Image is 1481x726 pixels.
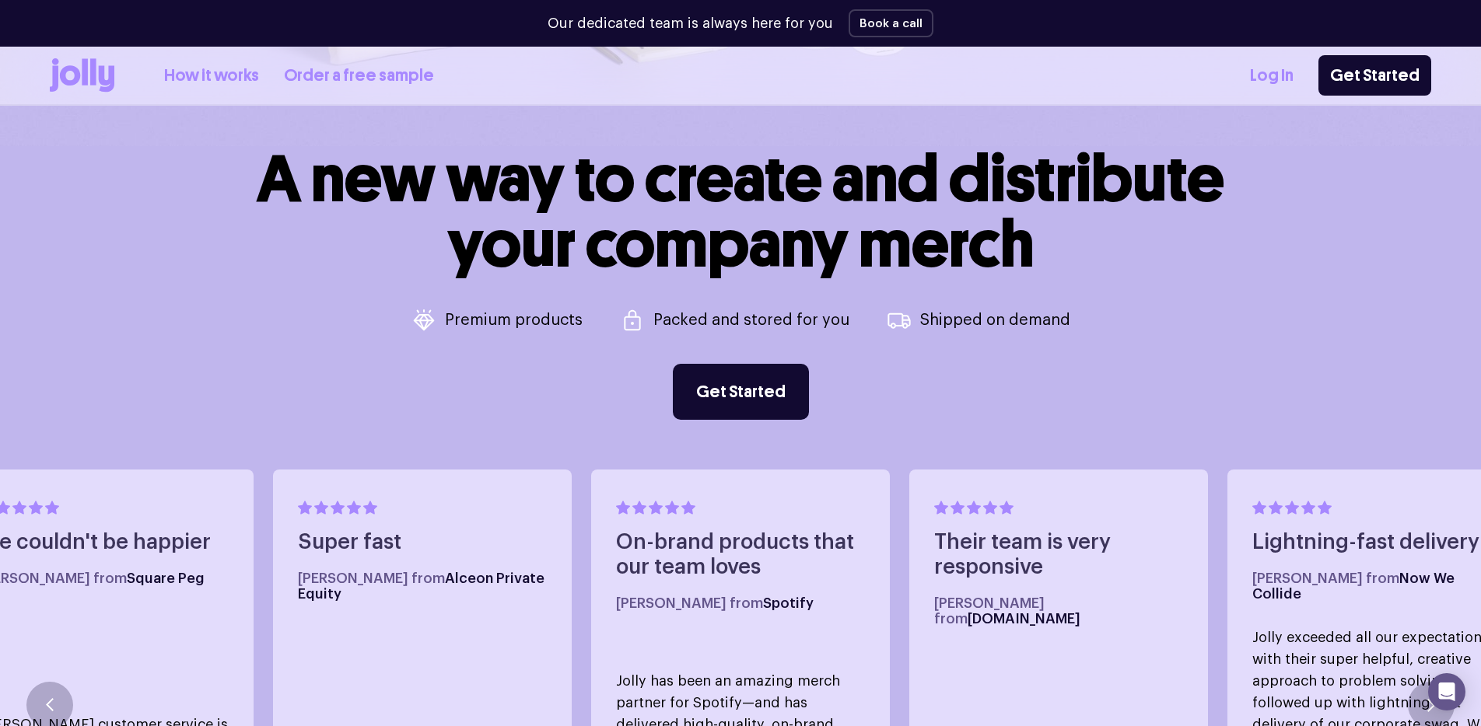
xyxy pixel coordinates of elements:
[298,530,547,555] h4: Super fast
[616,530,865,580] h4: On-brand products that our team loves
[445,312,583,328] p: Premium products
[653,312,849,328] p: Packed and stored for you
[284,63,434,89] a: Order a free sample
[1318,55,1431,96] a: Get Started
[1250,63,1294,89] a: Log In
[849,9,933,37] button: Book a call
[673,364,809,420] a: Get Started
[968,612,1080,626] span: [DOMAIN_NAME]
[920,312,1070,328] p: Shipped on demand
[763,596,814,610] span: Spotify
[127,571,205,585] span: Square Peg
[934,530,1183,580] h4: Their team is very responsive
[934,595,1183,627] h5: [PERSON_NAME] from
[1428,673,1465,710] div: Open Intercom Messenger
[164,63,259,89] a: How it works
[257,146,1224,277] h1: A new way to create and distribute your company merch
[548,13,833,34] p: Our dedicated team is always here for you
[616,595,865,611] h5: [PERSON_NAME] from
[298,571,547,602] h5: [PERSON_NAME] from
